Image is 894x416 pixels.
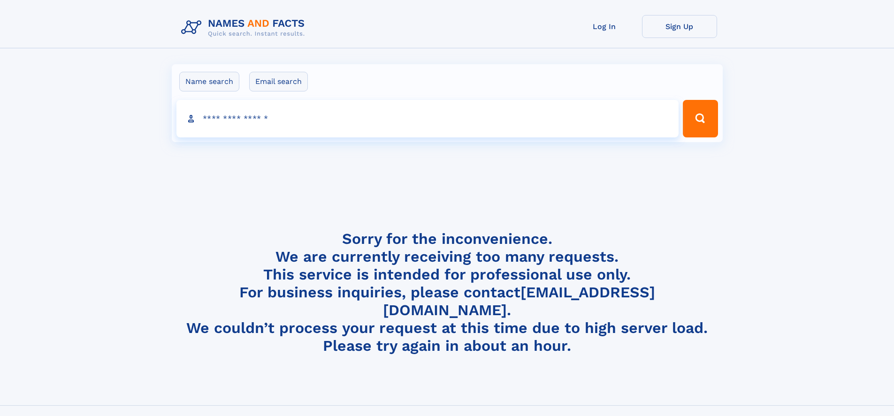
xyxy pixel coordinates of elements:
[249,72,308,91] label: Email search
[642,15,717,38] a: Sign Up
[383,283,655,319] a: [EMAIL_ADDRESS][DOMAIN_NAME]
[177,15,313,40] img: Logo Names and Facts
[683,100,718,137] button: Search Button
[177,230,717,355] h4: Sorry for the inconvenience. We are currently receiving too many requests. This service is intend...
[179,72,239,91] label: Name search
[176,100,679,137] input: search input
[567,15,642,38] a: Log In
